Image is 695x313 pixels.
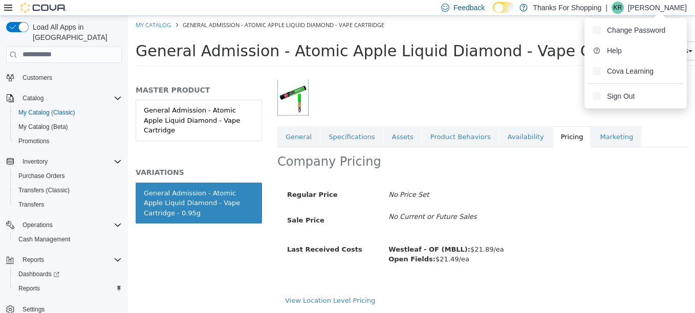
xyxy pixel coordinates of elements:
[18,254,122,266] span: Reports
[18,92,48,104] button: Catalog
[18,235,70,243] span: Cash Management
[10,120,126,134] button: My Catalog (Beta)
[159,230,234,237] span: Last Received Costs
[493,2,514,13] input: Dark Mode
[531,26,570,44] button: Tools
[18,155,52,168] button: Inventory
[18,254,48,266] button: Reports
[372,110,424,132] a: Availability
[18,200,44,209] span: Transfers
[8,84,134,125] a: General Admission - Atomic Apple Liquid Diamond - Vape Cartridge
[18,72,56,84] a: Customers
[18,219,122,231] span: Operations
[14,106,122,119] span: My Catalog (Classic)
[589,88,683,104] button: Sign Out
[260,230,342,237] b: Westleaf - OF (MBLL):
[8,26,524,44] span: General Admission - Atomic Apple Liquid Diamond - Vape Cartridge
[2,154,126,169] button: Inventory
[149,110,192,132] a: General
[18,155,122,168] span: Inventory
[260,230,376,237] span: $21.89/ea
[149,138,253,154] h2: Company Pricing
[14,233,74,245] a: Cash Management
[2,91,126,105] button: Catalog
[10,197,126,212] button: Transfers
[607,66,654,76] span: Cova Learning
[14,121,122,133] span: My Catalog (Beta)
[589,42,683,59] button: Help
[18,137,50,145] span: Promotions
[23,221,53,229] span: Operations
[14,170,69,182] a: Purchase Orders
[29,22,122,42] span: Load All Apps in [GEOGRAPHIC_DATA]
[18,71,122,84] span: Customers
[55,5,256,13] span: General Admission - Atomic Apple Liquid Diamond - Vape Cartridge
[255,110,293,132] a: Assets
[23,256,44,264] span: Reports
[18,284,40,293] span: Reports
[607,46,622,56] span: Help
[589,22,683,38] button: Change Password
[14,233,122,245] span: Cash Management
[14,135,122,147] span: Promotions
[23,158,48,166] span: Inventory
[8,70,134,79] h5: MASTER PRODUCT
[260,197,349,205] i: No Current or Future Sales
[464,110,513,132] a: Marketing
[14,135,54,147] a: Promotions
[192,110,255,132] a: Specifications
[18,219,57,231] button: Operations
[294,110,371,132] a: Product Behaviors
[10,281,126,296] button: Reports
[18,172,65,180] span: Purchase Orders
[589,63,683,79] button: Cova Learning
[614,2,622,14] span: KR
[533,2,601,14] p: Thanks For Shopping
[10,183,126,197] button: Transfers (Classic)
[14,170,122,182] span: Purchase Orders
[18,92,122,104] span: Catalog
[14,121,72,133] a: My Catalog (Beta)
[8,5,43,13] a: My Catalog
[14,198,122,211] span: Transfers
[159,200,197,208] span: Sale Price
[260,239,308,247] b: Open Fields:
[14,282,122,295] span: Reports
[10,169,126,183] button: Purchase Orders
[10,134,126,148] button: Promotions
[607,91,635,101] span: Sign Out
[2,218,126,232] button: Operations
[612,2,624,14] div: Kelly Reid
[607,25,665,35] span: Change Password
[23,74,52,82] span: Customers
[10,232,126,247] button: Cash Management
[14,184,74,196] a: Transfers (Classic)
[14,106,79,119] a: My Catalog (Classic)
[14,184,122,196] span: Transfers (Classic)
[260,239,341,247] span: $21.49/ea
[260,175,301,183] i: No Price Set
[10,267,126,281] a: Dashboards
[14,282,44,295] a: Reports
[18,270,59,278] span: Dashboards
[14,268,63,280] a: Dashboards
[20,3,67,13] img: Cova
[157,281,247,288] a: View Location Level Pricing
[2,253,126,267] button: Reports
[14,268,122,280] span: Dashboards
[14,198,48,211] a: Transfers
[159,175,209,183] span: Regular Price
[425,110,464,132] a: Pricing
[10,105,126,120] button: My Catalog (Classic)
[18,108,75,117] span: My Catalog (Classic)
[605,2,607,14] p: |
[453,3,485,13] span: Feedback
[23,94,44,102] span: Catalog
[628,2,687,14] p: [PERSON_NAME]
[2,70,126,85] button: Customers
[18,123,68,131] span: My Catalog (Beta)
[8,152,134,161] h5: VARIATIONS
[18,186,70,194] span: Transfers (Classic)
[16,172,126,203] div: General Admission - Atomic Apple Liquid Diamond - Vape Cartridge - 0.95g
